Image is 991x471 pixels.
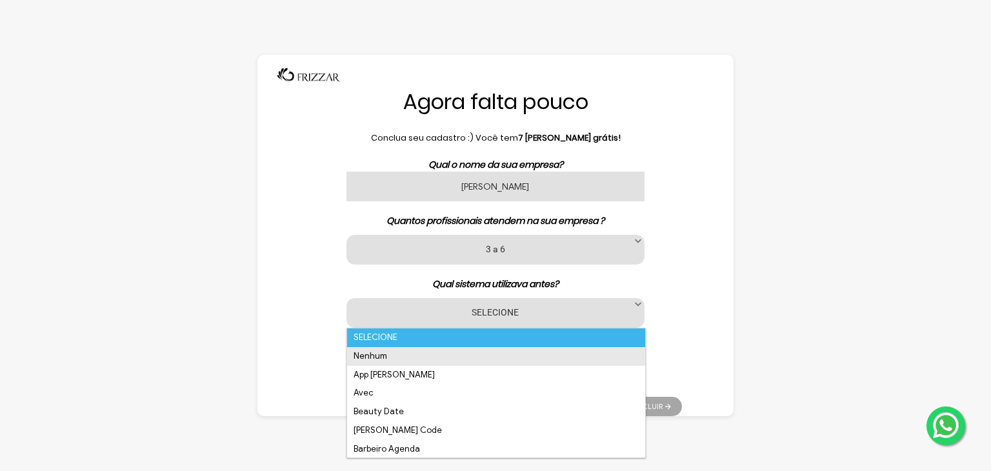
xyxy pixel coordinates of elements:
img: whatsapp.png [930,410,961,441]
p: Qual sistema utilizava antes? [309,277,682,291]
li: App [PERSON_NAME] [347,366,645,385]
li: Avec [347,384,645,403]
li: SELECIONE [347,328,645,347]
li: Barbeiro Agenda [347,440,645,459]
p: Veio por algum de nossos parceiros? [309,341,682,354]
b: 7 [PERSON_NAME] grátis! [518,132,621,144]
p: Quantos profissionais atendem na sua empresa ? [309,214,682,228]
label: SELECIONE [363,306,628,318]
h1: Agora falta pouco [309,88,682,115]
p: Conclua seu cadastro :) Você tem [309,132,682,145]
p: Qual o nome da sua empresa? [309,158,682,172]
li: Nenhum [347,347,645,366]
input: Nome da sua empresa [346,172,645,201]
label: 3 a 6 [363,243,628,255]
li: [PERSON_NAME] Code [347,421,645,440]
ul: Pagination [617,390,682,416]
li: Beauty Date [347,403,645,421]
